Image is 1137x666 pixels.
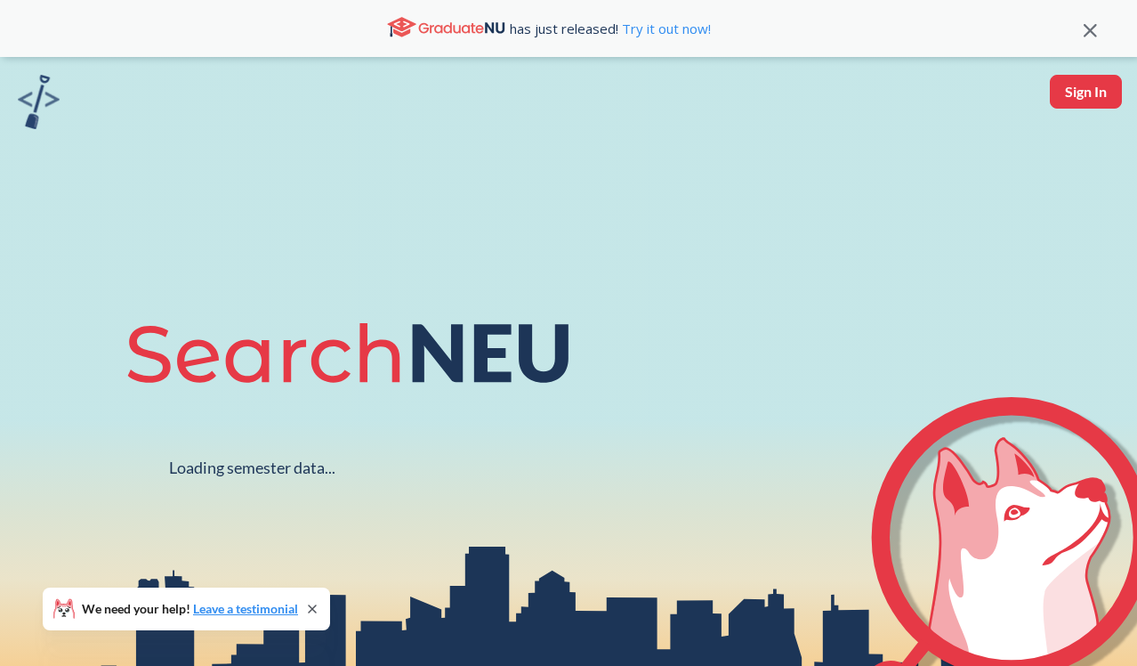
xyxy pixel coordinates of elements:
span: has just released! [510,19,711,38]
a: sandbox logo [18,75,60,134]
span: We need your help! [82,603,298,615]
img: sandbox logo [18,75,60,129]
button: Sign In [1050,75,1122,109]
a: Leave a testimonial [193,601,298,616]
a: Try it out now! [618,20,711,37]
div: Loading semester data... [169,458,335,478]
